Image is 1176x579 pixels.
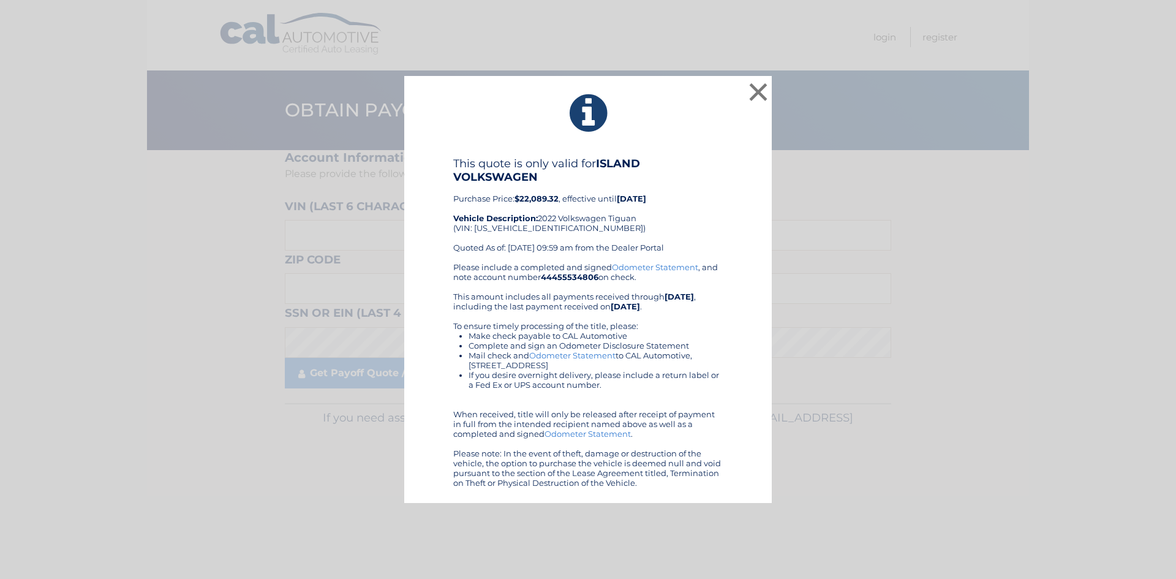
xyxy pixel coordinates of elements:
[611,301,640,311] b: [DATE]
[469,370,723,390] li: If you desire overnight delivery, please include a return label or a Fed Ex or UPS account number.
[453,157,640,184] b: ISLAND VOLKSWAGEN
[541,272,598,282] b: 44455534806
[453,157,723,262] div: Purchase Price: , effective until 2022 Volkswagen Tiguan (VIN: [US_VEHICLE_IDENTIFICATION_NUMBER]...
[746,80,771,104] button: ×
[469,331,723,341] li: Make check payable to CAL Automotive
[453,213,538,223] strong: Vehicle Description:
[612,262,698,272] a: Odometer Statement
[469,341,723,350] li: Complete and sign an Odometer Disclosure Statement
[617,194,646,203] b: [DATE]
[453,157,723,184] h4: This quote is only valid for
[545,429,631,439] a: Odometer Statement
[514,194,559,203] b: $22,089.32
[665,292,694,301] b: [DATE]
[453,262,723,488] div: Please include a completed and signed , and note account number on check. This amount includes al...
[469,350,723,370] li: Mail check and to CAL Automotive, [STREET_ADDRESS]
[529,350,616,360] a: Odometer Statement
